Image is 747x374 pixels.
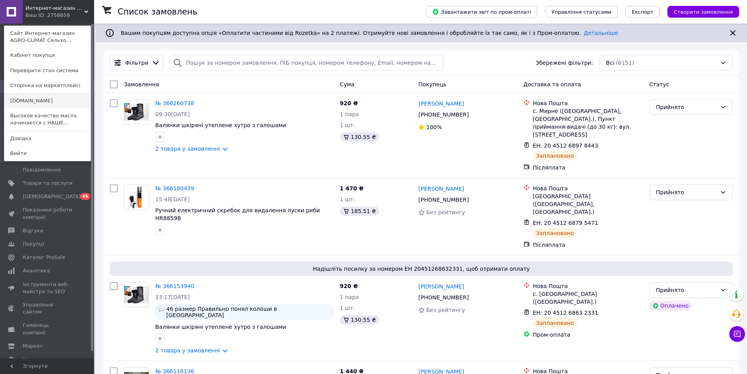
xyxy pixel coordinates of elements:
a: Фото товару [124,184,149,210]
a: Ручний електричний скребок для видалення луски риби HR8859B [155,207,320,221]
div: [GEOGRAPHIC_DATA] ([GEOGRAPHIC_DATA], [GEOGRAPHIC_DATA].) [533,192,643,216]
span: Повідомлення [23,166,61,173]
a: [PERSON_NAME] [418,100,464,108]
span: Статус [649,81,669,88]
span: Аналітика [23,267,50,274]
a: [DOMAIN_NAME] [4,93,91,108]
div: Ваш ID: 2758659 [25,12,58,19]
a: Фото товару [124,282,149,307]
div: Пром-оплата [533,331,643,339]
span: ЕН: 20 4512 6863 2331 [533,310,598,316]
img: Фото товару [124,185,149,209]
span: Товари та послуги [23,180,73,187]
span: 1 пара [340,294,359,300]
a: Сайт Интернет-магазин AGRO-CLIMAT Сельхо... [4,26,91,48]
a: Перевірити стан системи [4,63,91,78]
span: 1 470 ₴ [340,185,364,192]
img: :speech_balloon: [158,306,165,312]
span: 920 ₴ [340,283,358,289]
span: Створити замовлення [674,9,733,15]
span: Відгуки [23,227,43,234]
span: Завантажити звіт по пром-оплаті [432,8,531,15]
span: Управління статусами [551,9,611,15]
span: [DEMOGRAPHIC_DATA] [23,193,81,200]
span: 920 ₴ [340,100,358,106]
span: Показники роботи компанії [23,206,73,221]
span: 1 шт. [340,305,355,311]
a: Кабінет покупця [4,48,91,63]
div: 185.51 ₴ [340,206,379,216]
div: Заплановано [533,318,577,328]
a: [PERSON_NAME] [418,283,464,290]
div: [PHONE_NUMBER] [417,292,470,303]
div: Післяплата [533,241,643,249]
div: Оплачено [649,301,692,310]
a: Валянки шкіряні утеплене хутро з галошами [155,324,286,330]
a: Сторінка на маркетплейсі [4,78,91,93]
span: Маркет [23,343,43,350]
span: Фільтри [125,59,148,67]
span: Покупець [418,81,446,88]
div: Прийнято [656,286,717,294]
div: Прийнято [656,188,717,197]
span: Покупці [23,241,44,248]
span: Вашим покупцям доступна опція «Оплатити частинами від Rozetka» на 2 платежі. Отримуйте нові замов... [121,30,618,36]
a: 2 товара у замовленні [155,146,220,152]
div: Нова Пошта [533,99,643,107]
span: Надішліть посилку за номером ЕН 20451268632331, щоб отримати оплату [113,265,730,273]
div: с. Мирне ([GEOGRAPHIC_DATA], [GEOGRAPHIC_DATA].), Пункт приймання-видачі (до 30 кг): вул. [STREET... [533,107,643,139]
span: Доставка та оплата [523,81,581,88]
span: Гаманець компанії [23,322,73,336]
span: Интернет-магазин AGRO-CLIMAT Сельхозтехники и оборудования [25,5,84,12]
h1: Список замовлень [118,7,197,16]
a: Валянки шкіряні утеплене хутро з галошами [155,122,286,128]
div: Прийнято [656,103,717,111]
span: Cума [340,81,354,88]
button: Управління статусами [545,6,618,18]
div: Нова Пошта [533,184,643,192]
span: Замовлення [124,81,159,88]
span: Експорт [632,9,654,15]
a: № 366180439 [155,185,194,192]
div: [PHONE_NUMBER] [417,109,470,120]
div: Нова Пошта [533,282,643,290]
span: Налаштування [23,356,63,363]
a: Детальніше [584,30,618,36]
span: 09:30[DATE] [155,111,190,117]
button: Завантажити звіт по пром-оплаті [426,6,537,18]
div: с. [GEOGRAPHIC_DATA] ([GEOGRAPHIC_DATA].) [533,290,643,306]
a: Довідка [4,131,91,146]
span: Всі [606,59,614,67]
a: Высокое качество масла начинается с НАШЕ... [4,108,91,130]
span: Управління сайтом [23,301,73,316]
img: Фото товару [124,286,149,303]
a: № 366153940 [155,283,194,289]
a: № 366260738 [155,100,194,106]
div: [PHONE_NUMBER] [417,194,470,205]
span: 1 шт. [340,122,355,128]
span: ЕН: 20 4512 6897 8443 [533,142,598,149]
span: 15:48[DATE] [155,196,190,203]
div: Післяплата [533,164,643,171]
span: 100% [426,124,442,130]
a: [PERSON_NAME] [418,185,464,193]
span: 45 [80,193,90,200]
button: Чат з покупцем [729,326,745,342]
a: Створити замовлення [660,8,739,15]
span: ЕН: 20 4512 6879 5471 [533,220,598,226]
span: 1 шт. [340,196,355,203]
div: 130.55 ₴ [340,315,379,325]
button: Експорт [625,6,660,18]
div: Заплановано [533,151,577,161]
span: 46 размер Правильно понял колоши в [GEOGRAPHIC_DATA] [166,306,331,318]
div: Заплановано [533,228,577,238]
span: Без рейтингу [426,307,465,313]
div: 130.55 ₴ [340,132,379,142]
span: Каталог ProSale [23,254,65,261]
a: 2 товара у замовленні [155,347,220,354]
a: Фото товару [124,99,149,124]
button: Створити замовлення [667,6,739,18]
